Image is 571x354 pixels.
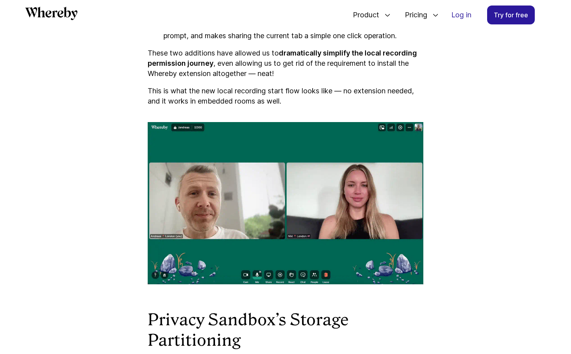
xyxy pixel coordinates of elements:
svg: Whereby [25,7,78,20]
a: Whereby [25,7,78,23]
p: This is what the new local recording start flow looks like — no extension needed, and it works in... [148,86,423,106]
p: These two additions have allowed us to , even allowing us to get rid of the requirement to instal... [148,48,423,79]
a: Try for free [487,6,535,24]
strong: dramatically simplify the local recording permission journey [148,49,417,67]
a: Log in [445,6,478,24]
h2: Privacy Sandbox’s Storage Partitioning [148,310,423,350]
span: Pricing [397,2,429,28]
span: Product [345,2,381,28]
